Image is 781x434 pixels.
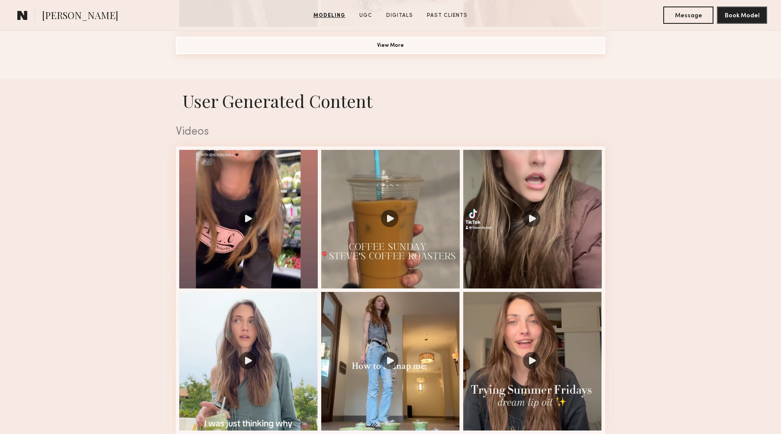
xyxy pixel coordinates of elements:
[169,89,612,112] h1: User Generated Content
[42,9,118,24] span: [PERSON_NAME]
[383,12,416,19] a: Digitals
[176,37,605,54] button: View More
[423,12,471,19] a: Past Clients
[717,11,767,19] a: Book Model
[356,12,376,19] a: UGC
[717,6,767,24] button: Book Model
[310,12,349,19] a: Modeling
[663,6,713,24] button: Message
[176,126,605,138] div: Videos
